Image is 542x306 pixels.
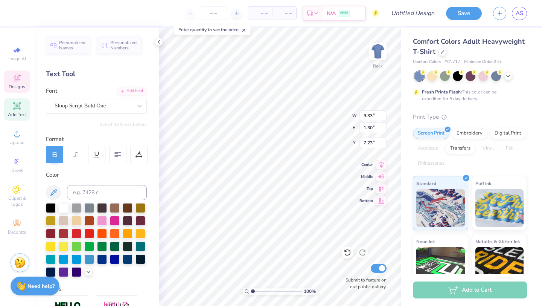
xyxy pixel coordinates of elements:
img: Neon Ink [416,247,465,285]
div: Applique [413,143,443,154]
div: This color can be expedited for 5 day delivery. [422,89,515,102]
img: Back [370,44,385,59]
span: – – [277,9,292,17]
div: Enter quantity to see the price. [174,24,251,35]
img: Standard [416,189,465,227]
div: Rhinestones [413,158,449,169]
a: AS [512,7,527,20]
div: Transfers [445,143,475,154]
div: Add Font [117,87,147,95]
div: Screen Print [413,128,449,139]
div: Vinyl [478,143,499,154]
div: Styles [46,285,147,293]
span: Comfort Colors [413,59,441,65]
div: Foil [501,143,519,154]
span: Metallic & Glitter Ink [475,237,520,245]
span: AS [516,9,523,18]
span: Upload [9,139,24,145]
span: Greek [11,167,23,173]
span: Decorate [8,229,26,235]
span: Personalized Numbers [110,40,137,50]
span: Designs [9,84,25,90]
button: Save [446,7,482,20]
span: Standard [416,179,436,187]
span: Top [359,186,373,191]
span: Clipart & logos [4,195,30,207]
img: Metallic & Glitter Ink [475,247,524,285]
span: 100 % [304,288,316,295]
span: Neon Ink [416,237,435,245]
span: Bottom [359,198,373,203]
div: Digital Print [490,128,526,139]
div: Embroidery [452,128,487,139]
div: Format [46,135,148,144]
span: Personalized Names [59,40,86,50]
span: Center [359,162,373,167]
strong: Fresh Prints Flash: [422,89,462,95]
strong: Need help? [27,283,55,290]
span: N/A [327,9,336,17]
span: Comfort Colors Adult Heavyweight T-Shirt [413,37,525,56]
div: Text Tool [46,69,147,79]
span: Puff Ink [475,179,491,187]
span: Image AI [8,56,26,62]
div: Color [46,171,147,179]
button: Switch to Greek Letters [100,121,147,127]
img: Puff Ink [475,189,524,227]
input: Untitled Design [385,6,440,21]
div: Print Type [413,113,527,121]
label: Font [46,87,57,95]
input: – – [199,6,228,20]
span: Add Text [8,112,26,118]
label: Submit to feature on our public gallery. [341,277,387,290]
span: Minimum Order: 24 + [464,59,502,65]
div: Back [373,63,383,69]
span: FREE [340,11,348,16]
span: # C1717 [445,59,460,65]
input: e.g. 7428 c [67,185,147,200]
span: – – [253,9,268,17]
span: Middle [359,174,373,179]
